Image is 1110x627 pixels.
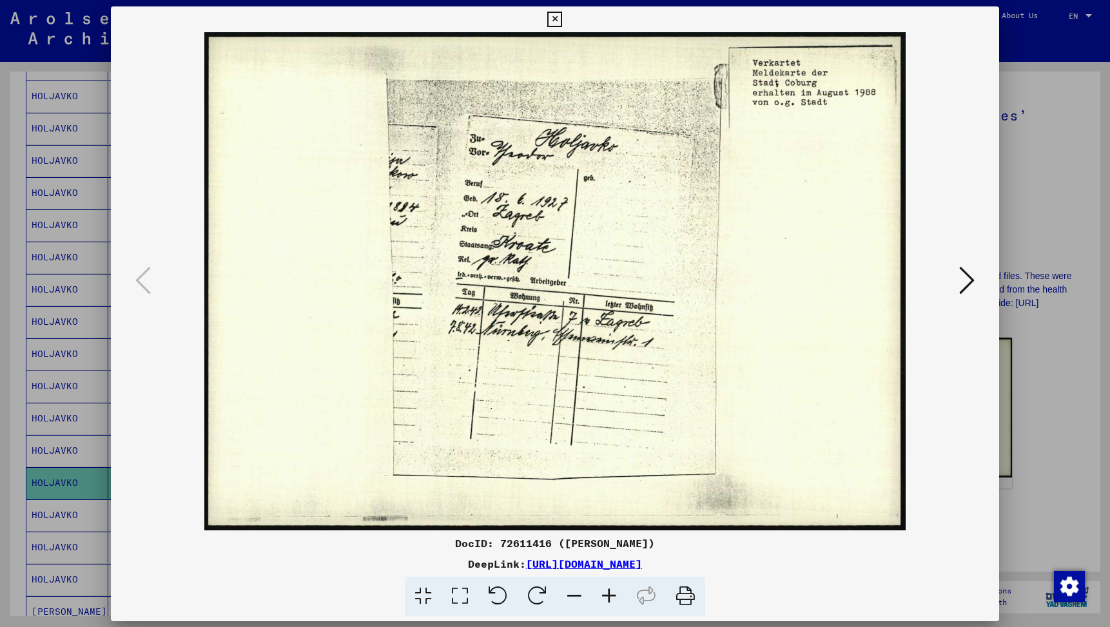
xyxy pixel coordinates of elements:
img: 001.jpg [155,32,955,530]
div: Change consent [1053,570,1084,601]
div: DeepLink: [111,556,999,572]
a: [URL][DOMAIN_NAME] [526,557,642,570]
div: DocID: 72611416 ([PERSON_NAME]) [111,535,999,551]
img: Change consent [1054,571,1085,602]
